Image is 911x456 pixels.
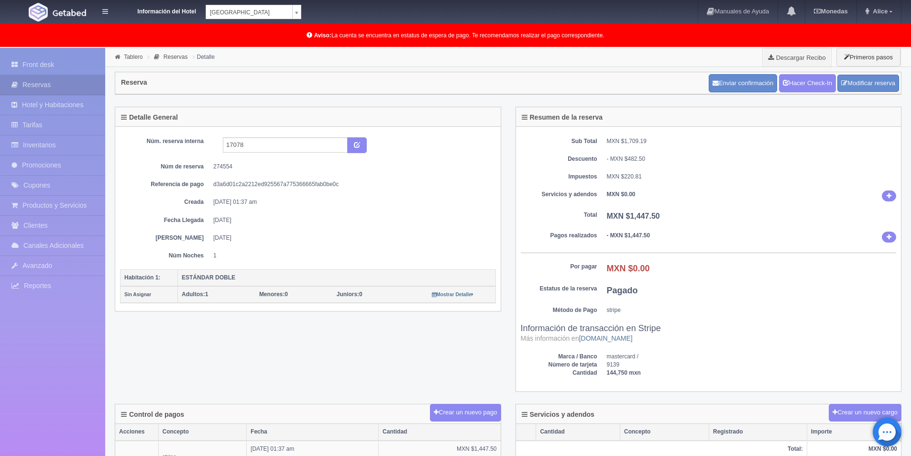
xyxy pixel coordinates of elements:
h4: Reserva [121,79,147,86]
b: - MXN $1,447.50 [607,232,650,239]
dd: [DATE] [213,234,489,242]
span: 0 [337,291,362,298]
dt: Núm. reserva interna [127,137,204,145]
b: 144,750 mxn [607,369,641,376]
b: Pagado [607,286,638,295]
img: Getabed [53,9,86,16]
dd: MXN $220.81 [607,173,897,181]
span: [GEOGRAPHIC_DATA] [210,5,288,20]
th: Concepto [620,424,709,440]
dt: Pagos realizados [521,232,597,240]
dt: Descuento [521,155,597,163]
button: Crear un nuevo pago [430,404,501,422]
button: Enviar confirmación [709,74,777,92]
dt: Núm Noches [127,252,204,260]
a: Tablero [124,54,143,60]
th: Acciones [115,424,158,440]
b: Habitación 1: [124,274,160,281]
dt: Marca / Banco [521,353,597,361]
dd: MXN $1,709.19 [607,137,897,145]
dt: Sub Total [521,137,597,145]
strong: Menores: [259,291,285,298]
th: Registrado [709,424,807,440]
b: Aviso: [314,32,331,39]
h4: Control de pagos [121,411,184,418]
div: - MXN $482.50 [607,155,897,163]
a: [DOMAIN_NAME] [579,334,633,342]
dd: 274554 [213,163,489,171]
a: Modificar reserva [837,75,899,92]
dd: [DATE] [213,216,489,224]
dt: Por pagar [521,263,597,271]
dd: 9139 [607,361,897,369]
dt: Información del Hotel [120,5,196,16]
img: Getabed [29,3,48,22]
dt: Núm de reserva [127,163,204,171]
a: Hacer Check-In [779,74,836,92]
button: Primeros pasos [836,48,900,67]
li: Detalle [190,52,217,61]
h4: Resumen de la reserva [522,114,603,121]
small: Sin Asignar [124,292,151,297]
th: Fecha [247,424,379,440]
dt: Creada [127,198,204,206]
b: MXN $0.00 [607,264,650,273]
th: Cantidad [379,424,501,440]
dd: d3a6d01c2a2212ed925567a775366665fab0be0c [213,180,489,189]
th: Cantidad [536,424,620,440]
dt: [PERSON_NAME] [127,234,204,242]
th: ESTÁNDAR DOBLE [178,269,496,286]
dd: stripe [607,306,897,314]
a: Descargar Recibo [763,48,831,67]
dt: Cantidad [521,369,597,377]
a: Reservas [164,54,188,60]
dt: Número de tarjeta [521,361,597,369]
b: MXN $0.00 [607,191,636,198]
th: Concepto [158,424,247,440]
h3: Información de transacción en Stripe [521,324,897,343]
span: 1 [182,291,208,298]
b: Monedas [814,8,847,15]
dt: Impuestos [521,173,597,181]
span: 0 [259,291,288,298]
strong: Juniors: [337,291,359,298]
small: Mostrar Detalle [432,292,473,297]
b: MXN $1,447.50 [607,212,660,220]
small: Más información en [521,334,633,342]
h4: Servicios y adendos [522,411,594,418]
dt: Referencia de pago [127,180,204,189]
dd: mastercard / [607,353,897,361]
span: Alice [870,8,888,15]
dd: 1 [213,252,489,260]
dt: Método de Pago [521,306,597,314]
dt: Fecha Llegada [127,216,204,224]
button: Crear un nuevo cargo [829,404,901,422]
h4: Detalle General [121,114,178,121]
dt: Total [521,211,597,219]
dd: [DATE] 01:37 am [213,198,489,206]
dt: Servicios y adendos [521,190,597,199]
th: Importe [807,424,901,440]
a: Mostrar Detalle [432,291,473,298]
dt: Estatus de la reserva [521,285,597,293]
strong: Adultos: [182,291,205,298]
a: [GEOGRAPHIC_DATA] [206,5,301,19]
